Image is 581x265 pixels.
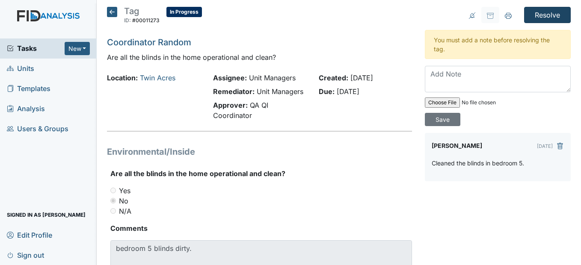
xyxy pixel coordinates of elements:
[166,7,202,17] span: In Progress
[110,198,116,203] input: No
[524,7,571,23] input: Resolve
[319,74,348,82] strong: Created:
[213,101,248,109] strong: Approver:
[337,87,359,96] span: [DATE]
[7,82,50,95] span: Templates
[249,74,296,82] span: Unit Managers
[7,122,68,135] span: Users & Groups
[107,145,412,158] h1: Environmental/Inside
[7,43,65,53] a: Tasks
[7,62,34,75] span: Units
[110,223,412,233] strong: Comments
[537,143,553,149] small: [DATE]
[319,87,335,96] strong: Due:
[65,42,90,55] button: New
[119,185,130,196] label: Yes
[350,74,373,82] span: [DATE]
[107,74,138,82] strong: Location:
[7,228,52,241] span: Edit Profile
[432,140,482,152] label: [PERSON_NAME]
[425,30,571,59] div: You must add a note before resolving the tag.
[425,113,460,126] input: Save
[119,196,128,206] label: No
[7,208,86,221] span: Signed in as [PERSON_NAME]
[7,248,44,262] span: Sign out
[124,17,131,24] span: ID:
[110,208,116,214] input: N/A
[124,6,139,16] span: Tag
[213,87,255,96] strong: Remediator:
[119,206,131,216] label: N/A
[213,74,247,82] strong: Assignee:
[7,102,45,115] span: Analysis
[110,188,116,193] input: Yes
[107,37,191,47] a: Coordinator Random
[257,87,303,96] span: Unit Managers
[107,52,412,62] p: Are all the blinds in the home operational and clean?
[432,159,524,168] p: Cleaned the blinds in bedroom 5.
[132,17,160,24] span: #00011273
[110,168,285,179] label: Are all the blinds in the home operational and clean?
[140,74,175,82] a: Twin Acres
